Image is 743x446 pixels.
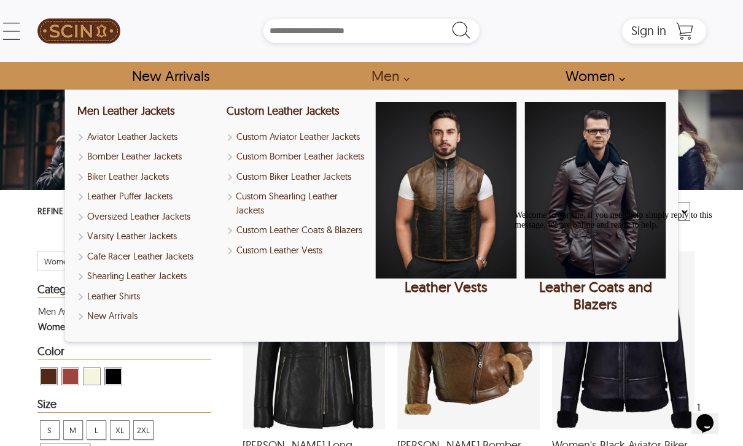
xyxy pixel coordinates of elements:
a: Shop Varsity Leather Jackets [77,229,219,244]
span: Filter Women Aviator Leather Jackets [44,256,152,266]
a: Shop Custom Leather Vests [227,244,368,258]
div: Leather Vests [376,279,517,296]
span: XL [111,421,129,439]
a: Shop Men Bomber Leather Jackets [77,150,219,164]
img: Leather Vests [376,102,517,279]
span: Sign in [631,23,666,38]
div: Heading Filter Women Aviator Leather Jackets by Color [37,345,211,360]
div: View Black Women Aviator Leather Jackets [104,367,122,385]
div: Heading Filter Women Aviator Leather Jackets by Size [37,398,211,413]
span: M [64,421,82,439]
a: Shop New Arrivals [77,309,219,323]
div: Women Aviator Leather Jackets [38,319,163,334]
iframe: chat widget [691,397,731,434]
img: SCIN [37,6,120,56]
div: View Brown ( Brand Color ) Women Aviator Leather Jackets [40,367,58,385]
a: Shop Men Shearling Leather Jackets [77,269,219,283]
a: Shop Men Biker Leather Jackets [77,170,219,184]
a: Filter Men Aviator Leather Jackets [38,304,208,319]
img: Leather Coats and Blazers [525,102,666,279]
span: 2XL [134,421,153,439]
div: View 2XL Women Aviator Leather Jackets [133,420,154,440]
a: Shop Leather Puffer Jackets [77,190,219,204]
a: Custom Leather Jackets [227,104,340,118]
span: L [87,421,106,439]
iframe: chat widget [510,206,731,391]
a: Shop Custom Bomber Leather Jackets [227,150,368,164]
a: Shop Custom Leather Coats & Blazers [227,223,368,237]
a: Shop Men Aviator Leather Jackets [77,130,219,144]
a: Shop Leather Shirts [77,290,219,304]
div: View XL Women Aviator Leather Jackets [110,420,130,440]
a: Shop Custom Shearling Leather Jackets [227,190,368,217]
a: Custom Aviator Leather Jackets [227,130,368,144]
div: View M Women Aviator Leather Jackets [63,420,83,440]
a: Leather Vests [376,102,517,296]
a: SCIN [37,6,121,56]
a: Filter Women Aviator Leather Jackets [38,319,208,334]
div: Heading Filter Women Aviator Leather Jackets by Categories [37,283,211,298]
a: Shop Custom Biker Leather Jackets [227,170,368,184]
div: View Cognac Women Aviator Leather Jackets [61,367,79,385]
a: Shop Men Leather Jackets [77,104,175,118]
span: Welcome to our site, if you need help simply reply to this message, we are online and ready to help. [5,5,203,24]
div: View L Women Aviator Leather Jackets [87,420,106,440]
a: Shop Oversized Leather Jackets [77,210,219,224]
div: Men Aviator Leather Jackets [38,304,149,319]
div: View Beige Women Aviator Leather Jackets [83,367,101,385]
a: Shop New Arrivals [118,62,223,90]
div: Leather Vests [376,102,517,329]
a: Sign in [631,27,666,37]
a: Leather Coats and Blazers [525,102,666,312]
a: Shop Women Leather Jackets [551,62,632,90]
span: S [41,421,59,439]
a: shop men's leather jackets [357,62,416,90]
div: Welcome to our site, if you need help simply reply to this message, we are online and ready to help. [5,5,226,25]
a: Shopping Cart [672,22,697,40]
a: Shop Men Cafe Racer Leather Jackets [77,250,219,264]
div: Leather Coats and Blazers [525,102,666,329]
div: View S Women Aviator Leather Jackets [40,420,60,440]
p: REFINE YOUR SEARCH [37,202,211,221]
